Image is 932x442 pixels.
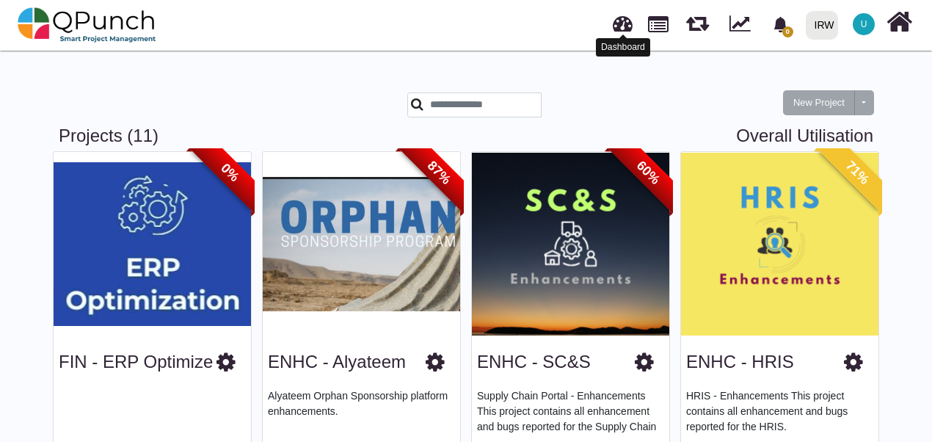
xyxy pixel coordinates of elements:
span: U [861,20,867,29]
div: Notification [768,11,793,37]
a: ENHC - SC&S [477,352,591,372]
div: Dynamic Report [722,1,764,49]
button: New Project [783,90,855,115]
p: Supply Chain Portal - Enhancements This project contains all enhancement and bugs reported for th... [477,388,664,432]
span: Releases [686,7,709,32]
p: HRIS - Enhancements This project contains all enhancement and bugs reported for the HRIS. [686,388,873,432]
span: 0 [782,26,793,37]
span: Usman.ali [853,13,875,35]
div: IRW [815,12,834,38]
h3: ENHC - Alyateem [268,352,406,373]
a: ENHC - HRIS [686,352,794,372]
a: U [844,1,884,48]
span: 71% [817,132,898,214]
h3: ENHC - SC&S [477,352,591,373]
div: Dashboard [596,38,650,57]
span: Projects [648,10,669,32]
p: Alyateem Orphan Sponsorship platform enhancements. [268,388,455,432]
h3: Projects (11) [59,126,873,147]
h3: FIN - ERP Optimize [59,352,213,373]
svg: bell fill [773,17,788,32]
a: IRW [799,1,844,49]
img: qpunch-sp.fa6292f.png [18,3,156,47]
span: 60% [608,132,689,214]
a: FIN - ERP Optimize [59,352,213,372]
h3: ENHC - HRIS [686,352,794,373]
a: ENHC - Alyateem [268,352,406,372]
a: bell fill0 [764,1,800,47]
span: 0% [189,132,271,214]
i: Home [887,8,912,36]
span: 87% [398,132,480,214]
a: Overall Utilisation [736,126,873,147]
